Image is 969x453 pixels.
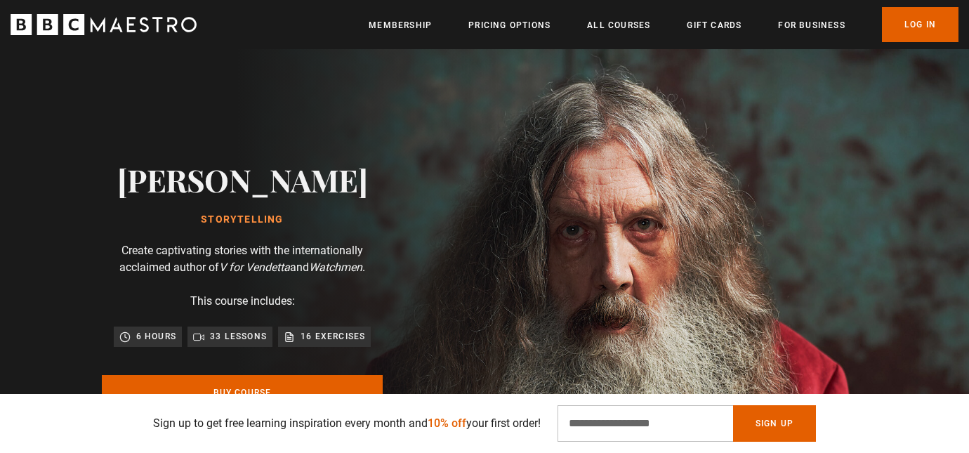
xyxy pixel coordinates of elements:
[136,329,176,343] p: 6 hours
[882,7,958,42] a: Log In
[468,18,551,32] a: Pricing Options
[587,18,650,32] a: All Courses
[102,242,383,276] p: Create captivating stories with the internationally acclaimed author of and .
[117,162,368,197] h2: [PERSON_NAME]
[428,416,466,430] span: 10% off
[309,261,362,274] i: Watchmen
[210,329,267,343] p: 33 lessons
[301,329,365,343] p: 16 exercises
[102,375,383,410] a: Buy Course
[687,18,741,32] a: Gift Cards
[117,214,368,225] h1: Storytelling
[219,261,290,274] i: V for Vendetta
[733,405,816,442] button: Sign Up
[778,18,845,32] a: For business
[369,7,958,42] nav: Primary
[190,293,295,310] p: This course includes:
[11,14,197,35] svg: BBC Maestro
[369,18,432,32] a: Membership
[153,415,541,432] p: Sign up to get free learning inspiration every month and your first order!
